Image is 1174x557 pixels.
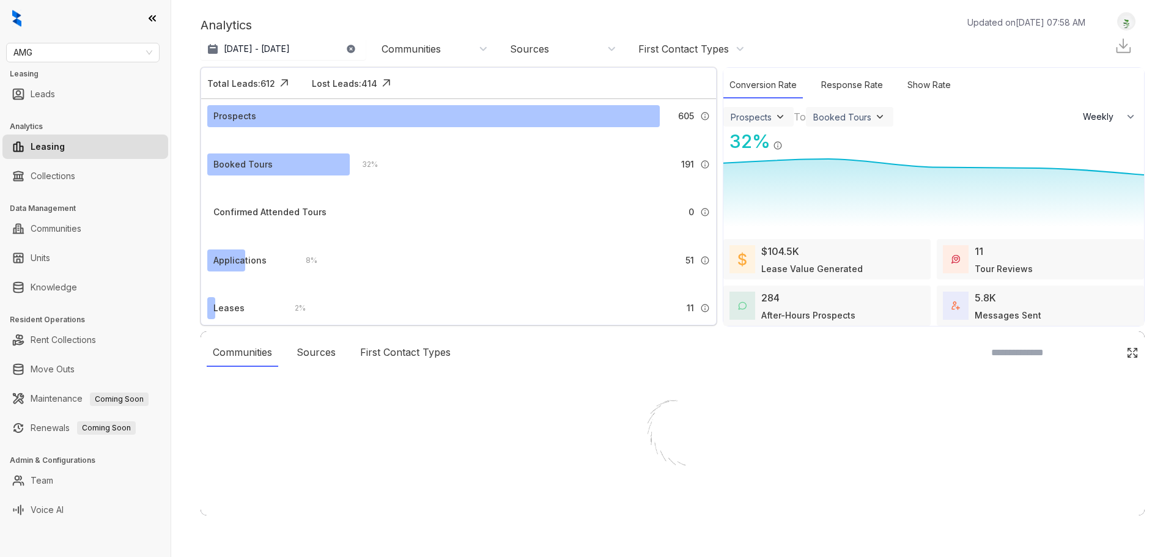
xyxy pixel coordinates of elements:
a: Leads [31,82,55,106]
div: Leases [213,301,245,315]
div: Applications [213,254,267,267]
span: Coming Soon [77,421,136,435]
li: Team [2,468,168,493]
div: Loading... [651,496,695,509]
div: After-Hours Prospects [761,309,855,322]
img: LeaseValue [738,252,747,267]
a: RenewalsComing Soon [31,416,136,440]
img: UserAvatar [1118,15,1135,28]
img: Info [700,111,710,121]
img: Loader [611,374,734,496]
h3: Resident Operations [10,314,171,325]
h3: Data Management [10,203,171,214]
li: Units [2,246,168,270]
a: Units [31,246,50,270]
a: Leasing [31,135,65,159]
div: Communities [382,42,441,56]
h3: Leasing [10,68,171,79]
li: Collections [2,164,168,188]
div: Response Rate [815,72,889,98]
p: [DATE] - [DATE] [224,43,290,55]
div: Sources [290,339,342,367]
li: Communities [2,216,168,241]
img: ViewFilterArrow [874,111,886,123]
img: AfterHoursConversations [738,301,747,311]
div: $104.5K [761,244,799,259]
img: ViewFilterArrow [774,111,786,123]
div: Confirmed Attended Tours [213,205,327,219]
img: Click Icon [783,130,801,148]
img: Info [700,160,710,169]
img: TotalFum [951,301,960,310]
img: Info [700,256,710,265]
img: Click Icon [1126,347,1139,359]
li: Leads [2,82,168,106]
h3: Admin & Configurations [10,455,171,466]
li: Voice AI [2,498,168,522]
div: 32 % [723,128,770,155]
img: Click Icon [275,74,293,92]
div: Prospects [213,109,256,123]
p: Updated on [DATE] 07:58 AM [967,16,1085,29]
div: Messages Sent [975,309,1041,322]
div: Prospects [731,112,772,122]
li: Move Outs [2,357,168,382]
a: Knowledge [31,275,77,300]
button: [DATE] - [DATE] [201,38,366,60]
span: Weekly [1083,111,1120,123]
a: Move Outs [31,357,75,382]
span: 11 [687,301,694,315]
span: AMG [13,43,152,62]
img: SearchIcon [1101,347,1111,358]
div: Booked Tours [813,112,871,122]
div: Conversion Rate [723,72,803,98]
div: Total Leads: 612 [207,77,275,90]
li: Maintenance [2,386,168,411]
p: Analytics [201,16,252,34]
div: Sources [510,42,549,56]
a: Voice AI [31,498,64,522]
div: Booked Tours [213,158,273,171]
div: First Contact Types [638,42,729,56]
li: Renewals [2,416,168,440]
span: 605 [678,109,694,123]
div: To [794,109,806,124]
img: logo [12,10,21,27]
span: 51 [685,254,694,267]
span: 191 [681,158,694,171]
img: Info [700,303,710,313]
div: Tour Reviews [975,262,1033,275]
div: Lost Leads: 414 [312,77,377,90]
li: Knowledge [2,275,168,300]
img: Click Icon [377,74,396,92]
a: Rent Collections [31,328,96,352]
div: 2 % [282,301,306,315]
a: Team [31,468,53,493]
div: Lease Value Generated [761,262,863,275]
div: Communities [207,339,278,367]
li: Rent Collections [2,328,168,352]
div: 5.8K [975,290,996,305]
span: 0 [689,205,694,219]
img: Info [700,207,710,217]
img: TourReviews [951,255,960,264]
button: Weekly [1076,106,1144,128]
h3: Analytics [10,121,171,132]
div: Show Rate [901,72,957,98]
div: First Contact Types [354,339,457,367]
a: Communities [31,216,81,241]
img: Info [773,141,783,150]
a: Collections [31,164,75,188]
span: Coming Soon [90,393,149,406]
li: Leasing [2,135,168,159]
img: Download [1114,37,1132,55]
div: 284 [761,290,780,305]
div: 32 % [350,158,378,171]
div: 8 % [293,254,317,267]
div: 11 [975,244,983,259]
